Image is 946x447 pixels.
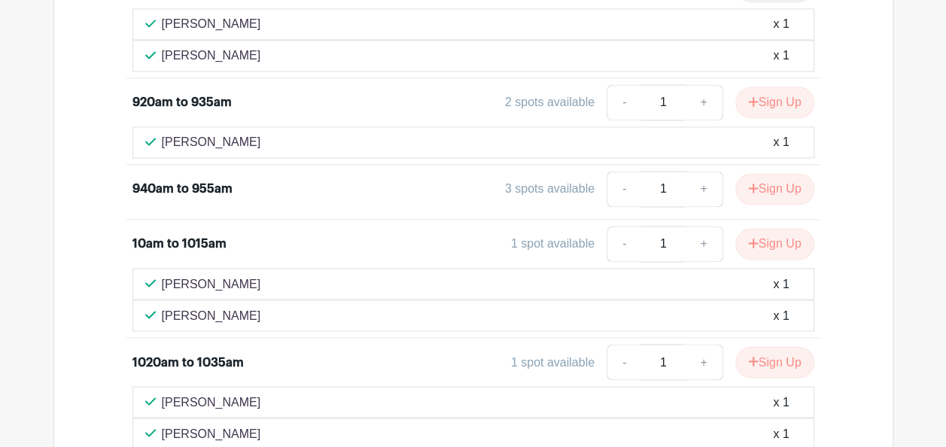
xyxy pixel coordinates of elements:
a: - [607,84,641,120]
a: + [685,226,722,262]
div: 2 spots available [505,93,595,111]
div: x 1 [773,133,789,151]
div: x 1 [773,47,789,65]
div: 3 spots available [505,180,595,198]
div: x 1 [773,306,789,324]
p: [PERSON_NAME] [162,306,261,324]
a: - [607,226,641,262]
div: x 1 [773,15,789,33]
p: [PERSON_NAME] [162,424,269,442]
button: Sign Up [735,87,814,118]
div: 920am to 935am [132,93,232,111]
div: 1020am to 1035am [132,353,244,371]
div: 1 spot available [511,353,595,371]
a: + [685,171,722,207]
p: [PERSON_NAME] [162,275,261,293]
a: - [607,171,641,207]
a: - [607,344,641,380]
p: [PERSON_NAME] [162,15,261,33]
div: 1 spot available [511,235,595,253]
button: Sign Up [735,173,814,205]
button: Sign Up [735,346,814,378]
p: [PERSON_NAME] [162,393,261,411]
a: + [685,344,722,380]
div: x 1 [773,275,789,293]
p: [PERSON_NAME] [162,133,261,151]
div: 10am to 1015am [132,235,227,253]
a: + [685,84,722,120]
div: 940am to 955am [132,180,233,198]
button: Sign Up [735,228,814,260]
p: [PERSON_NAME] [162,47,261,65]
div: x 1 [773,393,789,411]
